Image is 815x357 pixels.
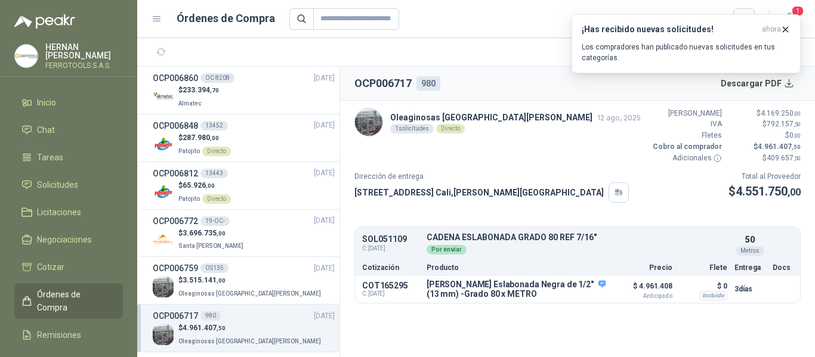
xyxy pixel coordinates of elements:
[789,131,801,139] span: 0
[202,194,231,204] div: Directo
[178,243,243,249] span: Santa [PERSON_NAME]
[210,87,219,94] span: ,70
[729,130,801,141] p: $
[650,108,722,119] p: [PERSON_NAME]
[37,233,92,246] span: Negociaciones
[14,146,123,169] a: Tareas
[314,263,335,274] span: [DATE]
[314,311,335,322] span: [DATE]
[788,187,801,198] span: ,00
[736,246,764,256] div: Metros
[314,73,335,84] span: [DATE]
[427,233,727,242] p: CADENA ESLABONADA GRADO 80 REF 7/16"
[200,121,228,131] div: 13452
[200,73,234,83] div: OC 8208
[37,96,56,109] span: Inicio
[217,230,226,237] span: ,00
[178,338,321,344] span: Oleaginosas [GEOGRAPHIC_DATA][PERSON_NAME]
[729,108,801,119] p: $
[758,142,801,151] span: 4.961.407
[314,215,335,226] span: [DATE]
[177,10,275,27] h1: Órdenes de Compra
[794,110,801,117] span: ,00
[362,264,419,271] p: Cotización
[183,181,215,190] span: 65.926
[729,141,801,153] p: $
[728,182,801,201] p: $
[14,91,123,114] a: Inicio
[14,201,123,223] a: Licitaciones
[200,169,228,178] div: 13443
[153,229,174,250] img: Company Logo
[613,264,672,271] p: Precio
[745,233,755,246] p: 50
[217,325,226,331] span: ,50
[729,119,801,130] p: $
[153,309,198,322] h3: OCP006717
[45,43,123,60] p: HERNAN [PERSON_NAME]
[794,155,801,162] span: ,50
[37,206,81,219] span: Licitaciones
[178,85,219,96] p: $
[734,264,765,271] p: Entrega
[178,180,231,191] p: $
[178,322,323,334] p: $
[314,120,335,131] span: [DATE]
[178,148,200,154] span: Patojito
[178,275,323,286] p: $
[680,264,727,271] p: Flete
[37,260,64,274] span: Cotizar
[15,45,38,67] img: Company Logo
[200,216,230,226] div: 19-OC-
[200,263,229,273] div: OS135
[178,132,231,144] p: $
[178,195,200,202] span: Patojito
[217,277,226,284] span: ,00
[779,8,801,30] button: 1
[153,262,335,299] a: OCP006759OS135[DATE] Company Logo$3.515.141,00Oleaginosas [GEOGRAPHIC_DATA][PERSON_NAME]
[153,72,335,109] a: OCP006860OC 8208[DATE] Company Logo$233.394,70Almatec
[153,309,335,347] a: OCP006717980[DATE] Company Logo$4.961.407,50Oleaginosas [GEOGRAPHIC_DATA][PERSON_NAME]
[183,324,226,332] span: 4.961.407
[572,14,801,73] button: ¡Has recibido nuevas solicitudes!ahora Los compradores han publicado nuevas solicitudes en tus ca...
[650,130,722,141] p: Fletes
[582,24,757,35] h3: ¡Has recibido nuevas solicitudes!
[14,119,123,141] a: Chat
[183,134,219,142] span: 287.980
[178,100,202,107] span: Almatec
[773,264,793,271] p: Docs
[14,256,123,278] a: Cotizar
[582,42,791,63] p: Los compradores han publicado nuevas solicitudes en tus categorías.
[153,277,174,297] img: Company Logo
[362,244,419,253] span: C: [DATE]
[699,291,727,300] div: Incluido
[153,262,198,275] h3: OCP006759
[14,228,123,251] a: Negociaciones
[650,153,722,164] p: Adicionales
[427,280,606,299] p: [PERSON_NAME] Eslabonada Negra de 1/2" (13 mm) -Grado 80 x METRO
[736,184,801,198] span: 4.551.750
[761,109,801,117] span: 4.169.250
[390,124,434,134] div: 1 solicitudes
[183,229,226,237] span: 3.696.735
[153,119,198,132] h3: OCP006848
[650,119,722,130] p: IVA
[390,111,641,124] p: Oleaginosas [GEOGRAPHIC_DATA][PERSON_NAME]
[153,167,335,204] a: OCP00681213443[DATE] Company Logo$65.926,00PatojitoDirecto
[153,215,335,252] a: OCP00677219-OC-[DATE] Company Logo$3.696.735,00Santa [PERSON_NAME]
[427,245,467,254] div: Por enviar
[714,72,801,95] button: Descargar PDF
[729,153,801,164] p: $
[791,5,804,17] span: 1
[14,283,123,319] a: Órdenes de Compra
[210,135,219,141] span: ,00
[734,282,765,296] p: 3 días
[153,324,174,345] img: Company Logo
[416,76,440,91] div: 980
[45,62,123,69] p: FERROTOOLS S.A.S.
[362,235,419,244] p: SOL051109
[153,215,198,228] h3: OCP006772
[202,147,231,156] div: Directo
[153,86,174,107] img: Company Logo
[597,113,641,122] span: 12 ago, 2025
